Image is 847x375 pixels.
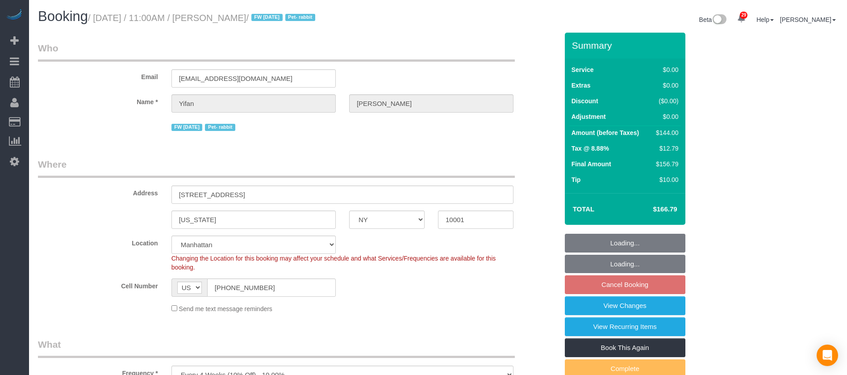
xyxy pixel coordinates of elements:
[285,14,316,21] span: Pet- rabbit
[652,144,678,153] div: $12.79
[565,296,685,315] a: View Changes
[712,14,726,26] img: New interface
[652,97,678,105] div: ($0.00)
[207,278,336,297] input: Cell Number
[572,40,681,51] h3: Summary
[572,65,594,74] label: Service
[38,42,515,62] legend: Who
[246,13,318,23] span: /
[572,112,606,121] label: Adjustment
[349,94,513,113] input: Last Name
[38,8,88,24] span: Booking
[626,206,677,213] h4: $166.79
[565,338,685,357] a: Book This Again
[572,175,581,184] label: Tip
[572,160,611,169] label: Final Amount
[171,211,336,229] input: City
[88,13,318,23] small: / [DATE] / 11:00AM / [PERSON_NAME]
[31,94,165,106] label: Name *
[171,255,496,271] span: Changing the Location for this booking may affect your schedule and what Services/Frequencies are...
[733,9,750,29] a: 29
[5,9,23,21] img: Automaid Logo
[438,211,513,229] input: Zip Code
[652,160,678,169] div: $156.79
[38,338,515,358] legend: What
[565,317,685,336] a: View Recurring Items
[817,345,838,366] div: Open Intercom Messenger
[171,69,336,88] input: Email
[652,112,678,121] div: $0.00
[572,144,609,153] label: Tax @ 8.88%
[572,97,598,105] label: Discount
[756,16,774,23] a: Help
[31,69,165,81] label: Email
[740,12,747,19] span: 29
[699,16,727,23] a: Beta
[573,205,595,213] strong: Total
[38,158,515,178] legend: Where
[652,81,678,90] div: $0.00
[572,81,591,90] label: Extras
[179,305,272,312] span: Send me text message reminders
[31,278,165,291] label: Cell Number
[572,128,639,137] label: Amount (before Taxes)
[251,14,283,21] span: FW [DATE]
[652,175,678,184] div: $10.00
[171,94,336,113] input: First Name
[652,128,678,137] div: $144.00
[205,124,235,131] span: Pet- rabbit
[31,236,165,248] label: Location
[171,124,203,131] span: FW [DATE]
[780,16,836,23] a: [PERSON_NAME]
[31,185,165,198] label: Address
[652,65,678,74] div: $0.00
